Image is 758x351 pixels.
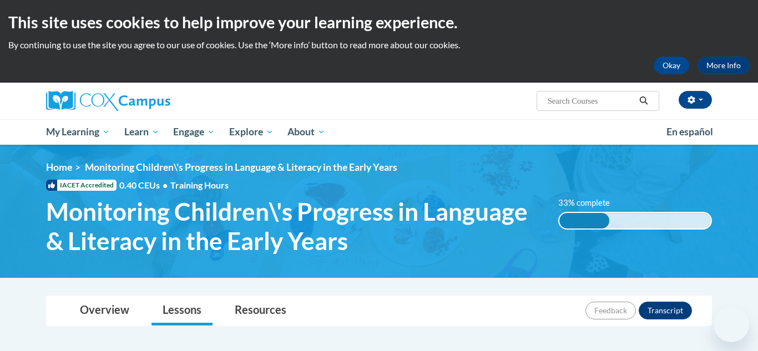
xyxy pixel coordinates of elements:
a: About [281,119,333,145]
a: Explore [222,119,281,145]
a: Lessons [151,296,213,325]
a: Resources [224,296,297,325]
a: Overview [69,296,140,325]
span: • [163,180,168,190]
a: Home [46,161,72,173]
h2: This site uses cookies to help improve your learning experience. [8,11,750,33]
span: My Learning [46,125,110,139]
p: By continuing to use the site you agree to our use of cookies. Use the ‘More info’ button to read... [8,39,750,51]
span: Training Hours [170,180,229,190]
img: Cox Campus [46,91,170,111]
a: My Learning [39,119,117,145]
a: More Info [698,57,750,74]
span: Learn [124,125,159,139]
button: Okay [654,57,689,74]
button: Search [635,94,652,108]
span: En español [666,126,713,138]
span: About [287,125,325,139]
span: 0.40 CEUs [119,179,170,191]
span: Monitoring Children\'s Progress in Language & Literacy in the Early Years [46,197,542,256]
span: Explore [229,125,274,139]
span: Monitoring Children\'s Progress in Language & Literacy in the Early Years [85,161,397,173]
a: En español [659,120,720,144]
button: Feedback [585,302,636,319]
button: Transcript [639,302,692,319]
iframe: Button to launch messaging window [714,307,749,342]
span: Engage [173,125,215,139]
a: Cox Campus [46,91,257,111]
a: Learn [117,119,166,145]
label: 33% complete [558,197,622,209]
input: Search Courses [547,94,635,108]
a: Engage [166,119,222,145]
div: 33% complete [559,213,609,228]
div: Main menu [29,119,729,145]
button: Account Settings [679,91,712,109]
span: IACET Accredited [46,180,117,191]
